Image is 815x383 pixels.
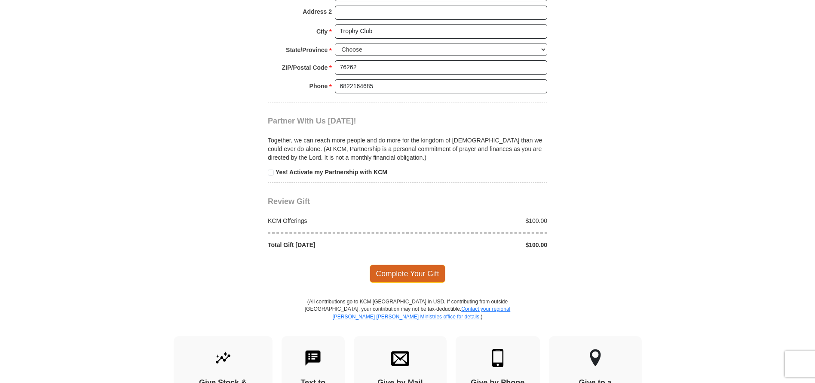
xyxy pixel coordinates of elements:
[263,216,408,225] div: KCM Offerings
[214,349,232,367] img: give-by-stock.svg
[407,241,552,249] div: $100.00
[286,44,328,56] strong: State/Province
[276,169,387,176] strong: Yes! Activate my Partnership with KCM
[489,349,507,367] img: mobile.svg
[304,298,511,336] p: (All contributions go to KCM [GEOGRAPHIC_DATA] in USD. If contributing from outside [GEOGRAPHIC_D...
[268,117,356,125] span: Partner With Us [DATE]!
[316,25,328,37] strong: City
[263,241,408,249] div: Total Gift [DATE]
[282,62,328,74] strong: ZIP/Postal Code
[407,216,552,225] div: $100.00
[309,80,328,92] strong: Phone
[332,306,510,319] a: Contact your regional [PERSON_NAME] [PERSON_NAME] Ministries office for details.
[589,349,601,367] img: other-region
[304,349,322,367] img: text-to-give.svg
[303,6,332,18] strong: Address 2
[268,136,547,162] p: Together, we can reach more people and do more for the kingdom of [DEMOGRAPHIC_DATA] than we coul...
[391,349,409,367] img: envelope.svg
[370,265,446,283] span: Complete Your Gift
[268,197,310,206] span: Review Gift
